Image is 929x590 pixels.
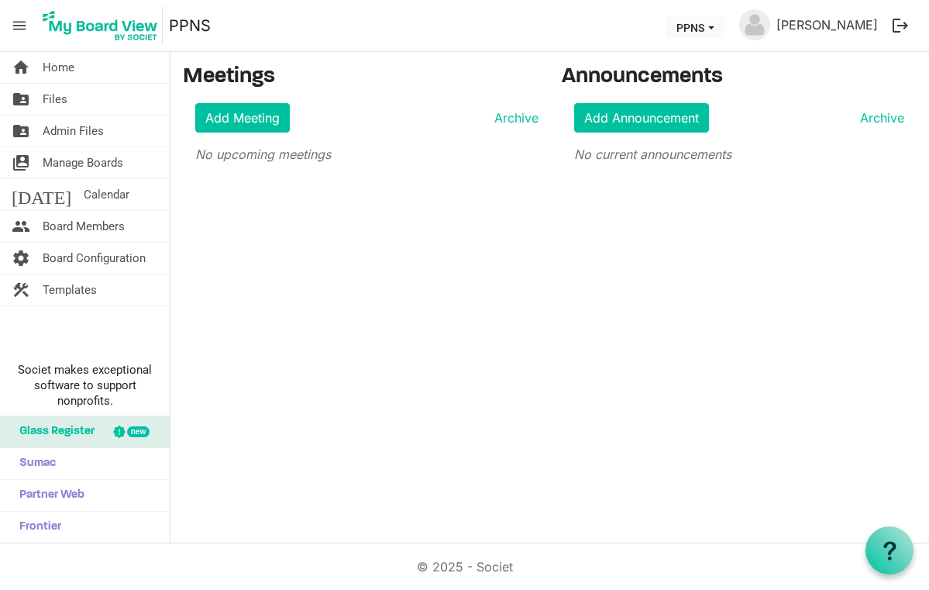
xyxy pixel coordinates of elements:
span: Board Configuration [43,243,146,274]
img: My Board View Logo [38,6,163,45]
span: Home [43,52,74,83]
span: Board Members [43,211,125,242]
span: Manage Boards [43,147,123,178]
div: new [127,426,150,437]
a: Add Meeting [195,103,290,133]
span: Partner Web [12,480,84,511]
a: Archive [488,109,538,127]
span: home [12,52,30,83]
span: folder_shared [12,116,30,147]
span: construction [12,274,30,305]
a: Archive [854,109,904,127]
span: Files [43,84,67,115]
span: switch_account [12,147,30,178]
a: My Board View Logo [38,6,169,45]
span: menu [5,11,34,40]
a: © 2025 - Societ [417,559,513,574]
a: [PERSON_NAME] [770,9,884,40]
span: Templates [43,274,97,305]
a: PPNS [169,10,211,41]
img: no-profile-picture.svg [739,9,770,40]
span: people [12,211,30,242]
h3: Meetings [183,64,538,91]
span: Sumac [12,448,56,479]
button: PPNS dropdownbutton [666,16,724,38]
span: Admin Files [43,116,104,147]
span: settings [12,243,30,274]
span: folder_shared [12,84,30,115]
span: [DATE] [12,179,71,210]
span: Frontier [12,512,61,543]
p: No upcoming meetings [195,145,538,164]
span: Calendar [84,179,129,210]
span: Glass Register [12,416,95,447]
a: Add Announcement [574,103,709,133]
button: logout [884,9,917,42]
h3: Announcements [562,64,917,91]
span: Societ makes exceptional software to support nonprofits. [7,362,163,409]
p: No current announcements [574,145,905,164]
